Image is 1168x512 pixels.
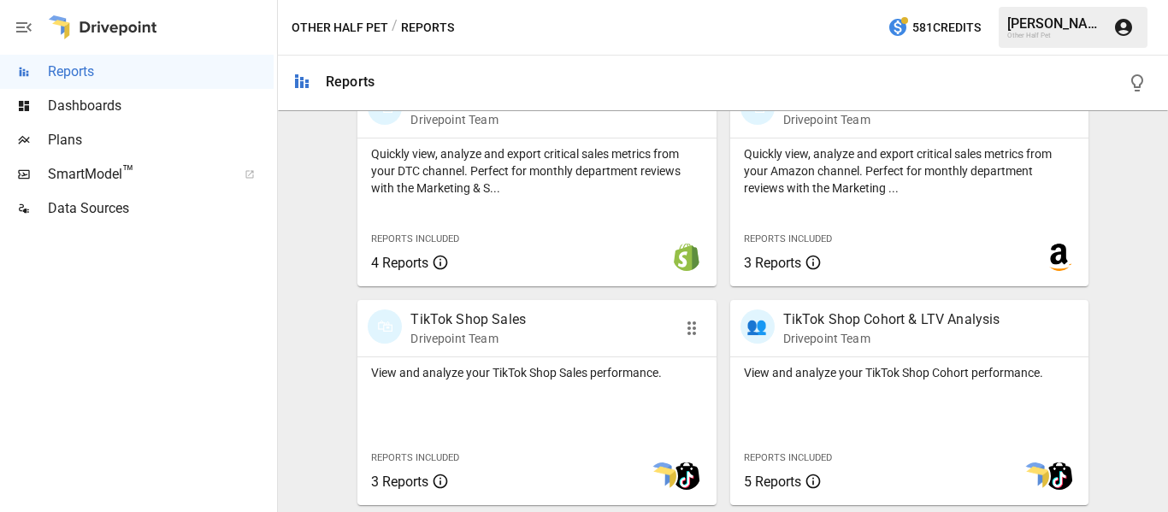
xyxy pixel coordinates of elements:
span: Data Sources [48,198,274,219]
span: ™ [122,162,134,183]
p: Quickly view, analyze and export critical sales metrics from your DTC channel. Perfect for monthl... [371,145,702,197]
span: Plans [48,130,274,150]
p: Drivepoint Team [410,330,526,347]
div: 🛍 [368,309,402,344]
span: 5 Reports [744,474,801,490]
p: Drivepoint Team [783,330,1000,347]
span: Dashboards [48,96,274,116]
img: tiktok [673,462,700,490]
button: Other Half Pet [292,17,388,38]
span: 3 Reports [744,255,801,271]
span: Reports Included [371,452,459,463]
p: TikTok Shop Cohort & LTV Analysis [783,309,1000,330]
p: View and analyze your TikTok Shop Cohort performance. [744,364,1075,381]
img: amazon [1046,244,1073,271]
img: tiktok [1046,462,1073,490]
div: 👥 [740,309,775,344]
span: 3 Reports [371,474,428,490]
p: View and analyze your TikTok Shop Sales performance. [371,364,702,381]
p: TikTok Shop Sales [410,309,526,330]
span: Reports [48,62,274,82]
div: [PERSON_NAME] [1007,15,1103,32]
p: Drivepoint Team [783,111,872,128]
span: SmartModel [48,164,226,185]
div: Reports [326,74,375,90]
img: smart model [1022,462,1049,490]
span: Reports Included [744,233,832,244]
button: 581Credits [881,12,988,44]
img: shopify [673,244,700,271]
div: / [392,17,398,38]
img: smart model [649,462,676,490]
span: Reports Included [371,233,459,244]
span: Reports Included [744,452,832,463]
p: Drivepoint Team [410,111,498,128]
p: Quickly view, analyze and export critical sales metrics from your Amazon channel. Perfect for mon... [744,145,1075,197]
div: Other Half Pet [1007,32,1103,39]
span: 4 Reports [371,255,428,271]
span: 581 Credits [912,17,981,38]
